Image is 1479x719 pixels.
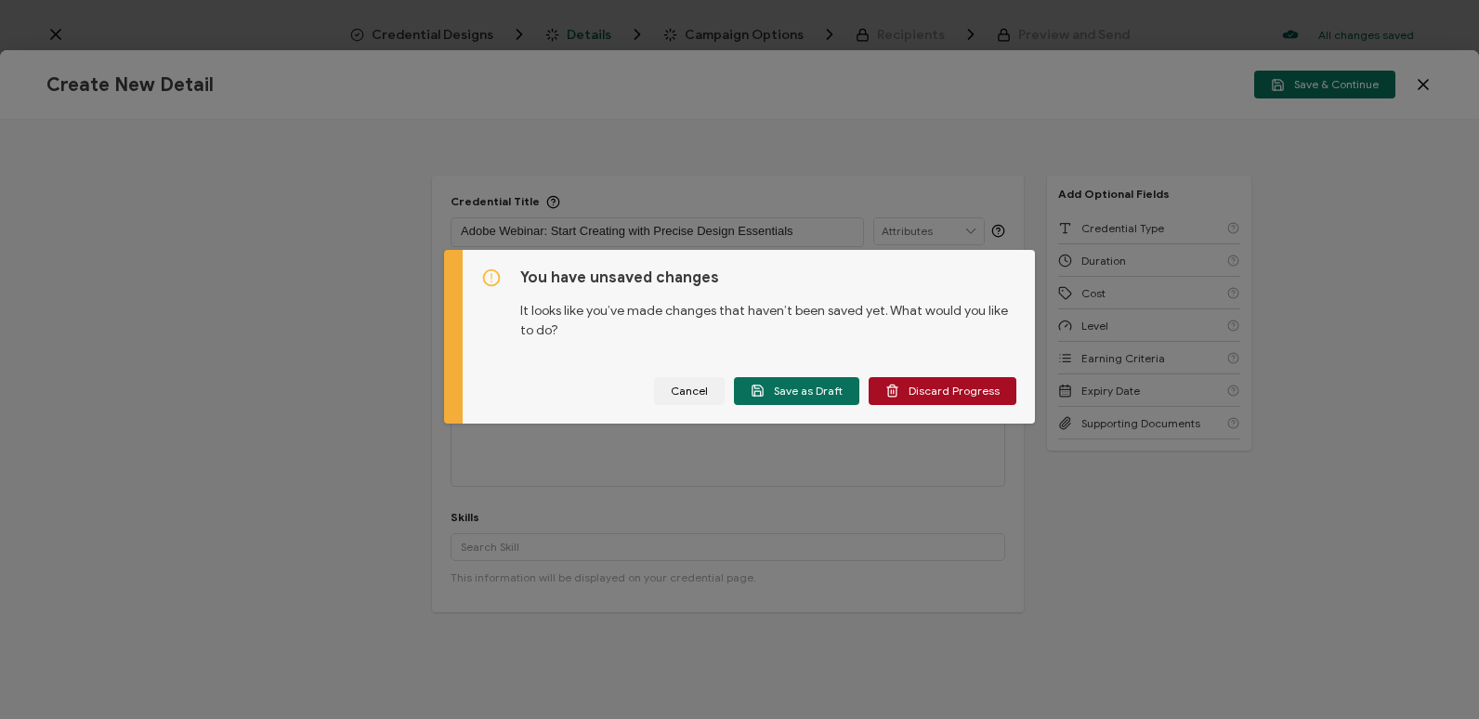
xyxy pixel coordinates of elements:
[734,377,859,405] button: Save as Draft
[520,287,1017,340] p: It looks like you’ve made changes that haven’t been saved yet. What would you like to do?
[520,268,1017,287] h5: You have unsaved changes
[1386,630,1479,719] iframe: Chat Widget
[654,377,725,405] button: Cancel
[444,250,1036,424] div: dialog
[869,377,1016,405] button: Discard Progress
[751,384,843,398] span: Save as Draft
[885,384,1000,398] span: Discard Progress
[671,386,708,397] span: Cancel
